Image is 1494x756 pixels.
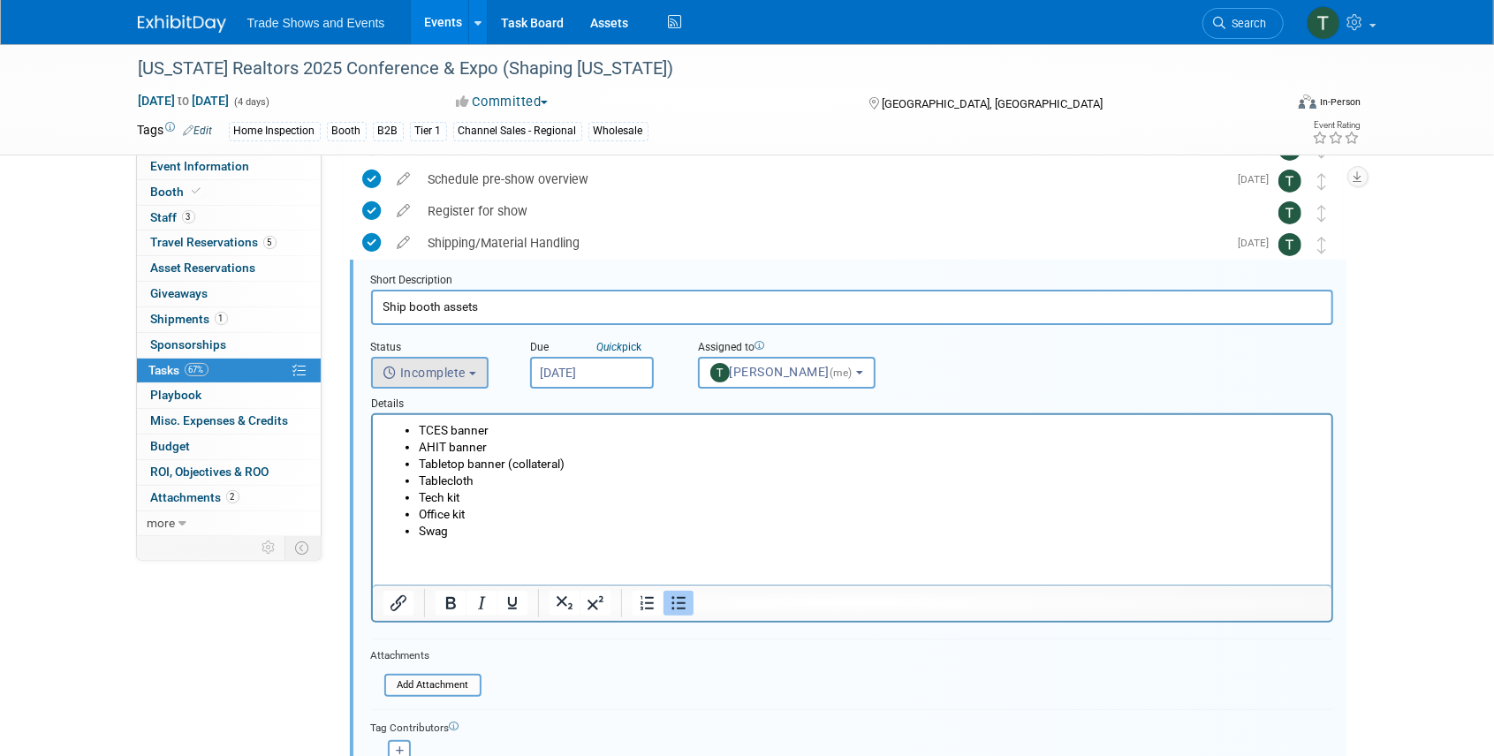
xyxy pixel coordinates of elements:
[151,439,191,453] span: Budget
[138,15,226,33] img: ExhibitDay
[137,307,321,332] a: Shipments1
[185,363,209,376] span: 67%
[1307,6,1340,40] img: Tiff Wagner
[284,536,321,559] td: Toggle Event Tabs
[151,465,269,479] span: ROI, Objectives & ROO
[1318,205,1327,222] i: Move task
[133,53,1257,85] div: [US_STATE] Realtors 2025 Conference & Expo (Shaping [US_STATE])
[389,235,420,251] a: edit
[193,186,201,196] i: Booth reservation complete
[466,591,497,616] button: Italic
[151,388,202,402] span: Playbook
[371,389,1333,413] div: Details
[149,363,209,377] span: Tasks
[371,357,489,389] button: Incomplete
[151,490,239,504] span: Attachments
[373,415,1331,585] iframe: Rich Text Area
[151,337,227,352] span: Sponsorships
[138,121,213,141] td: Tags
[151,185,205,199] span: Booth
[137,486,321,510] a: Attachments2
[383,366,466,380] span: Incomplete
[530,357,654,389] input: Due Date
[1318,237,1327,253] i: Move task
[137,359,321,383] a: Tasks67%
[247,16,385,30] span: Trade Shows and Events
[1299,94,1316,109] img: Format-Inperson.png
[151,235,277,249] span: Travel Reservations
[882,97,1103,110] span: [GEOGRAPHIC_DATA], [GEOGRAPHIC_DATA]
[1278,201,1301,224] img: Tiff Wagner
[229,122,321,140] div: Home Inspection
[830,367,853,379] span: (me)
[371,340,504,357] div: Status
[151,261,256,275] span: Asset Reservations
[420,228,1228,258] div: Shipping/Material Handling
[389,171,420,187] a: edit
[420,196,1243,226] div: Register for show
[664,591,694,616] button: Bullet list
[698,357,876,389] button: [PERSON_NAME](me)
[151,210,195,224] span: Staff
[371,290,1333,324] input: Name of task or a short description
[182,210,195,223] span: 3
[254,536,285,559] td: Personalize Event Tab Strip
[215,312,228,325] span: 1
[420,164,1228,194] div: Schedule pre-show overview
[710,365,856,379] span: [PERSON_NAME]
[148,516,176,530] span: more
[1318,173,1327,190] i: Move task
[580,591,610,616] button: Superscript
[436,591,466,616] button: Bold
[137,282,321,306] a: Giveaways
[176,94,193,108] span: to
[530,340,671,357] div: Due
[263,236,277,249] span: 5
[137,409,321,434] a: Misc. Expenses & Credits
[151,286,209,300] span: Giveaways
[1278,233,1301,256] img: Tiff Wagner
[184,125,213,137] a: Edit
[137,333,321,358] a: Sponsorships
[137,155,321,179] a: Event Information
[138,93,231,109] span: [DATE] [DATE]
[389,203,420,219] a: edit
[137,460,321,485] a: ROI, Objectives & ROO
[633,591,663,616] button: Numbered list
[597,341,623,353] i: Quick
[453,122,582,140] div: Channel Sales - Regional
[594,340,646,354] a: Quickpick
[137,435,321,459] a: Budget
[137,383,321,408] a: Playbook
[1202,8,1284,39] a: Search
[151,159,250,173] span: Event Information
[588,122,648,140] div: Wholesale
[151,312,228,326] span: Shipments
[1278,170,1301,193] img: Tiff Wagner
[137,206,321,231] a: Staff3
[137,231,321,255] a: Travel Reservations5
[151,413,289,427] span: Misc. Expenses & Credits
[1179,92,1361,118] div: Event Format
[550,591,580,616] button: Subscript
[373,122,404,140] div: B2B
[1239,173,1278,185] span: [DATE]
[327,122,367,140] div: Booth
[371,717,1333,736] div: Tag Contributors
[1239,237,1278,249] span: [DATE]
[497,591,527,616] button: Underline
[698,340,919,357] div: Assigned to
[371,273,1333,290] div: Short Description
[137,180,321,205] a: Booth
[137,511,321,536] a: more
[1312,121,1360,130] div: Event Rating
[1226,17,1267,30] span: Search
